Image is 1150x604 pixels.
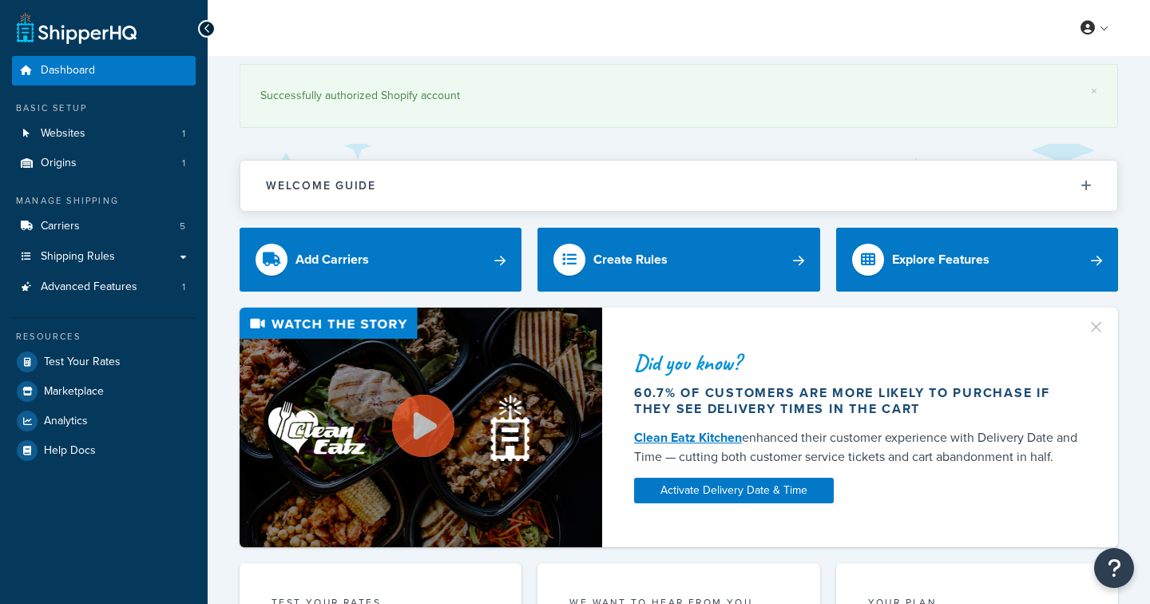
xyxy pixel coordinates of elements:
a: Carriers5 [12,212,196,241]
a: Add Carriers [240,228,521,292]
span: Advanced Features [41,280,137,294]
li: Origins [12,149,196,178]
span: Shipping Rules [41,250,115,264]
div: Manage Shipping [12,194,196,208]
span: 1 [182,280,185,294]
a: Origins1 [12,149,196,178]
a: Create Rules [537,228,819,292]
a: Help Docs [12,436,196,465]
h2: Welcome Guide [266,180,376,192]
span: Marketplace [44,385,104,399]
div: Explore Features [892,248,989,271]
span: Origins [41,157,77,170]
div: 60.7% of customers are more likely to purchase if they see delivery times in the cart [634,385,1080,417]
li: Carriers [12,212,196,241]
a: Dashboard [12,56,196,85]
span: Carriers [41,220,80,233]
span: Analytics [44,415,88,428]
a: Activate Delivery Date & Time [634,478,834,503]
span: 5 [180,220,185,233]
a: Shipping Rules [12,242,196,272]
span: Test Your Rates [44,356,121,369]
span: 1 [182,127,185,141]
a: × [1091,85,1097,97]
a: Clean Eatz Kitchen [634,428,742,447]
a: Explore Features [836,228,1118,292]
a: Analytics [12,407,196,435]
div: enhanced their customer experience with Delivery Date and Time — cutting both customer service ti... [634,428,1080,467]
div: Successfully authorized Shopify account [260,85,1097,107]
img: Video thumbnail [240,308,602,546]
a: Advanced Features1 [12,272,196,302]
button: Welcome Guide [240,161,1117,211]
a: Marketplace [12,377,196,406]
div: Resources [12,330,196,344]
span: Websites [41,127,85,141]
div: Did you know? [634,352,1080,374]
a: Test Your Rates [12,348,196,376]
li: Advanced Features [12,272,196,302]
a: Websites1 [12,119,196,149]
div: Create Rules [593,248,668,271]
span: 1 [182,157,185,170]
span: Help Docs [44,444,96,458]
div: Add Carriers [295,248,369,271]
span: Dashboard [41,64,95,77]
div: Basic Setup [12,101,196,115]
li: Websites [12,119,196,149]
button: Open Resource Center [1094,548,1134,588]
